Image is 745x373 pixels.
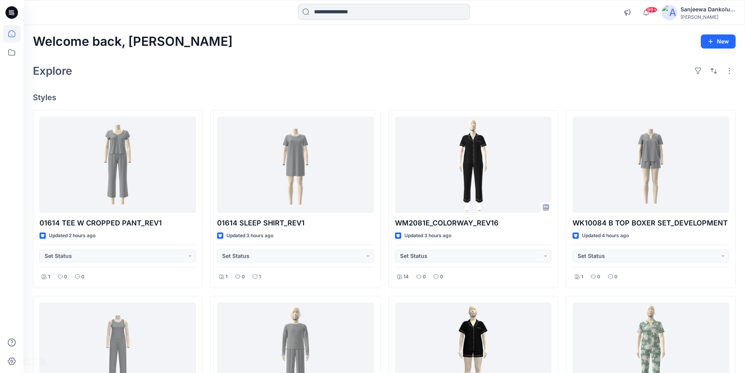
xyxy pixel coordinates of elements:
[226,273,228,281] p: 1
[217,218,373,229] p: 01614 SLEEP SHIRT_REV1
[646,7,657,13] span: 99+
[33,93,736,102] h4: Styles
[573,117,729,213] a: WK10084 B TOP BOXER SET_DEVELOPMENT
[226,232,273,240] p: Updated 3 hours ago
[701,34,736,49] button: New
[440,273,443,281] p: 0
[49,232,95,240] p: Updated 2 hours ago
[404,273,409,281] p: 14
[39,218,196,229] p: 01614 TEE W CROPPED PANT_REV1
[33,34,233,49] h2: Welcome back, [PERSON_NAME]
[404,232,451,240] p: Updated 3 hours ago
[680,5,735,14] div: Sanjeewa Dankoluwage
[680,14,735,20] div: [PERSON_NAME]
[81,273,84,281] p: 0
[242,273,245,281] p: 0
[395,117,551,213] a: WM2081E_COLORWAY_REV16
[581,273,583,281] p: 1
[395,218,551,229] p: WM2081E_COLORWAY_REV16
[64,273,67,281] p: 0
[48,273,50,281] p: 1
[217,117,373,213] a: 01614 SLEEP SHIRT_REV1
[39,117,196,213] a: 01614 TEE W CROPPED PANT_REV1
[582,232,629,240] p: Updated 4 hours ago
[33,65,72,77] h2: Explore
[259,273,261,281] p: 1
[614,273,618,281] p: 0
[573,218,729,229] p: WK10084 B TOP BOXER SET_DEVELOPMENT
[597,273,600,281] p: 0
[423,273,426,281] p: 0
[662,5,677,20] img: avatar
